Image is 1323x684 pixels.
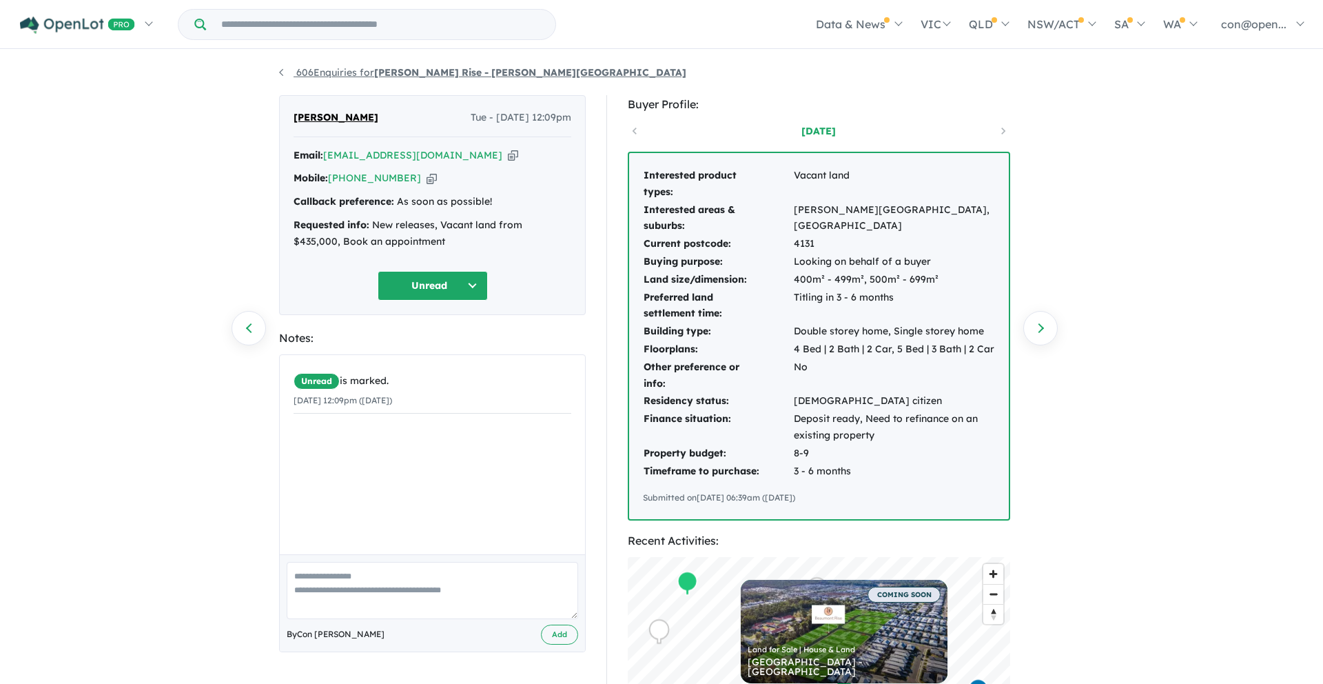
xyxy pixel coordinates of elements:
span: Tue - [DATE] 12:09pm [471,110,571,126]
td: Timeframe to purchase: [643,463,793,481]
td: [DEMOGRAPHIC_DATA] citizen [793,392,995,410]
strong: Callback preference: [294,195,394,208]
a: [DATE] [760,124,877,138]
td: Residency status: [643,392,793,410]
span: con@open... [1221,17,1286,31]
strong: [PERSON_NAME] Rise - [PERSON_NAME][GEOGRAPHIC_DATA] [374,66,686,79]
div: Submitted on [DATE] 06:39am ([DATE]) [643,491,995,505]
small: [DATE] 12:09pm ([DATE]) [294,395,392,405]
td: Property budget: [643,445,793,463]
button: Copy [508,148,518,163]
td: Double storey home, Single storey home [793,323,995,341]
td: Current postcode: [643,235,793,253]
div: Map marker [649,619,670,645]
div: is marked. [294,373,571,390]
div: New releases, Vacant land from $435,000, Book an appointment [294,217,571,250]
td: Buying purpose: [643,253,793,271]
a: 606Enquiries for[PERSON_NAME] Rise - [PERSON_NAME][GEOGRAPHIC_DATA] [279,66,686,79]
img: Openlot PRO Logo White [20,17,135,34]
td: Other preference or info: [643,359,793,393]
td: Deposit ready, Need to refinance on an existing property [793,410,995,445]
td: 4131 [793,235,995,253]
td: Titling in 3 - 6 months [793,289,995,323]
button: Zoom in [983,564,1003,584]
td: Preferred land settlement time: [643,289,793,323]
button: Add [541,625,578,645]
a: [EMAIL_ADDRESS][DOMAIN_NAME] [323,149,502,161]
div: Map marker [677,571,698,596]
td: [PERSON_NAME][GEOGRAPHIC_DATA], [GEOGRAPHIC_DATA] [793,201,995,236]
td: Vacant land [793,167,995,201]
button: Reset bearing to north [983,604,1003,624]
td: Looking on behalf of a buyer [793,253,995,271]
strong: Mobile: [294,172,328,184]
div: Map marker [807,577,828,603]
td: 400m² - 499m², 500m² - 699m² [793,271,995,289]
a: [PHONE_NUMBER] [328,172,421,184]
span: Unread [294,373,340,390]
td: Floorplans: [643,341,793,359]
div: Recent Activities: [628,532,1010,550]
button: Zoom out [983,584,1003,604]
input: Try estate name, suburb, builder or developer [209,10,553,39]
button: Unread [378,271,488,301]
button: Copy [427,171,437,185]
div: [GEOGRAPHIC_DATA] - [GEOGRAPHIC_DATA] [748,657,941,676]
div: Buyer Profile: [628,95,1010,114]
strong: Requested info: [294,219,369,231]
td: Finance situation: [643,410,793,445]
div: Land for Sale | House & Land [748,646,941,654]
td: 3 - 6 months [793,463,995,481]
td: 4 Bed | 2 Bath | 2 Car, 5 Bed | 3 Bath | 2 Car [793,341,995,359]
div: As soon as possible! [294,194,571,210]
td: Interested product types: [643,167,793,201]
a: COMING SOON Land for Sale | House & Land [GEOGRAPHIC_DATA] - [GEOGRAPHIC_DATA] [741,580,947,683]
td: No [793,359,995,393]
td: 8-9 [793,445,995,463]
td: Interested areas & suburbs: [643,201,793,236]
span: [PERSON_NAME] [294,110,378,126]
td: Land size/dimension: [643,271,793,289]
nav: breadcrumb [279,65,1044,81]
span: By Con [PERSON_NAME] [287,627,384,641]
strong: Email: [294,149,323,161]
span: COMING SOON [868,587,941,603]
td: Building type: [643,323,793,341]
div: Notes: [279,329,586,348]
